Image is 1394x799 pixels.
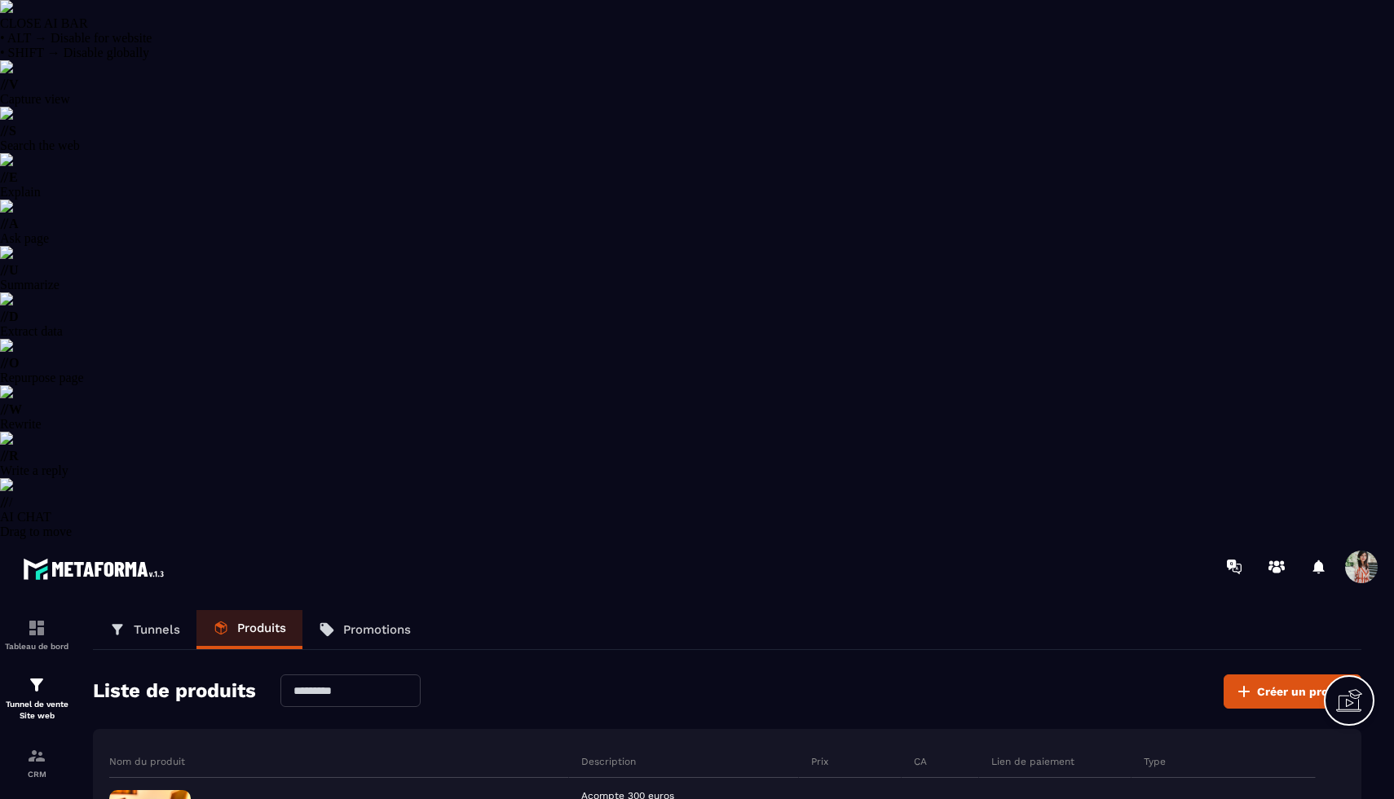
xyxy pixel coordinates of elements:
img: formation [27,746,46,766]
img: formation [27,675,46,695]
p: CA [914,755,927,768]
a: Tunnels [93,610,196,649]
p: Tunnels [134,622,180,637]
a: Promotions [302,610,427,649]
h2: Liste de produits [93,674,256,709]
a: Produits [196,610,302,649]
img: logo [23,554,170,584]
p: Produits [237,621,286,635]
img: formation [27,618,46,638]
span: Créer un produit [1257,683,1351,700]
p: Nom du produit [109,755,185,768]
p: Description [581,755,636,768]
p: Prix [811,755,828,768]
p: Type [1144,755,1166,768]
a: formationformationTunnel de vente Site web [4,663,69,734]
p: Lien de paiement [991,755,1074,768]
a: formationformationTableau de bord [4,606,69,663]
p: CRM [4,770,69,779]
p: Tableau de bord [4,642,69,651]
p: Promotions [343,622,411,637]
p: Tunnel de vente Site web [4,699,69,722]
a: formationformationCRM [4,734,69,791]
button: Créer un produit [1224,674,1361,709]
